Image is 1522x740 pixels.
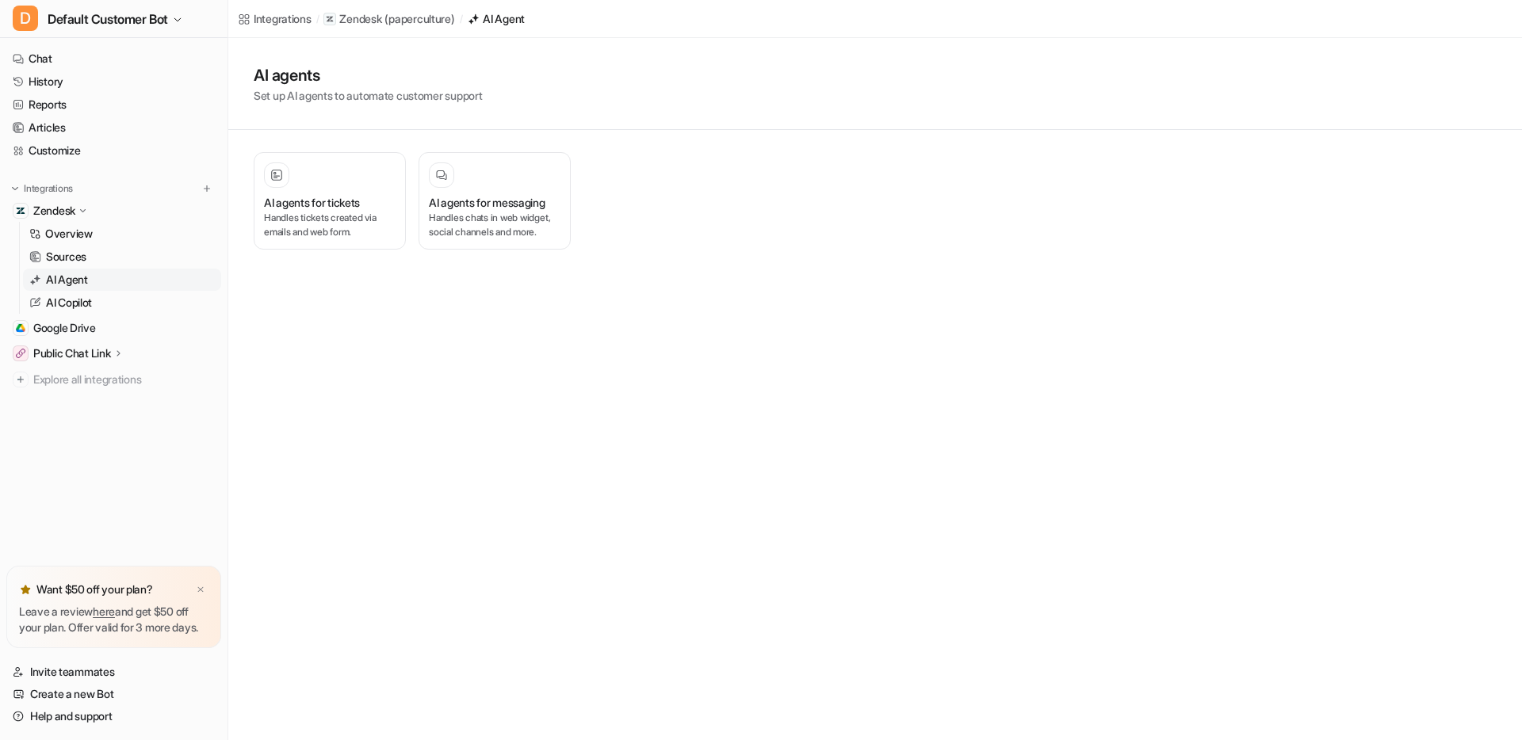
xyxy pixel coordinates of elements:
a: Sources [23,246,221,268]
span: / [460,12,463,26]
a: Customize [6,139,221,162]
span: Google Drive [33,320,96,336]
a: Google DriveGoogle Drive [6,317,221,339]
p: Overview [45,226,93,242]
img: expand menu [10,183,21,194]
div: AI Agent [483,10,525,27]
a: Articles [6,116,221,139]
a: here [93,605,115,618]
h1: AI agents [254,63,482,87]
a: AI Agent [23,269,221,291]
p: Handles chats in web widget, social channels and more. [429,211,560,239]
p: Zendesk [339,11,381,27]
img: Google Drive [16,323,25,333]
img: star [19,583,32,596]
button: Integrations [6,181,78,196]
a: Integrations [238,10,312,27]
p: AI Copilot [46,295,92,311]
span: Explore all integrations [33,367,215,392]
p: Zendesk [33,203,75,219]
a: Zendesk(paperculture) [323,11,454,27]
a: Help and support [6,705,221,727]
p: Leave a review and get $50 off your plan. Offer valid for 3 more days. [19,604,208,635]
a: Reports [6,93,221,116]
a: Chat [6,48,221,70]
img: menu_add.svg [201,183,212,194]
a: Invite teammates [6,661,221,683]
a: AI Copilot [23,292,221,314]
p: Want $50 off your plan? [36,582,153,597]
a: History [6,71,221,93]
img: x [196,585,205,595]
p: Public Chat Link [33,345,111,361]
p: Set up AI agents to automate customer support [254,87,482,104]
button: AI agents for messagingHandles chats in web widget, social channels and more. [419,152,571,250]
h3: AI agents for messaging [429,194,545,211]
img: Zendesk [16,206,25,216]
button: AI agents for ticketsHandles tickets created via emails and web form. [254,152,406,250]
h3: AI agents for tickets [264,194,360,211]
a: Create a new Bot [6,683,221,705]
a: Overview [23,223,221,245]
p: Sources [46,249,86,265]
span: D [13,6,38,31]
span: Default Customer Bot [48,8,168,30]
p: Handles tickets created via emails and web form. [264,211,396,239]
div: Integrations [254,10,312,27]
a: Explore all integrations [6,368,221,391]
p: Integrations [24,182,73,195]
a: AI Agent [467,10,525,27]
p: ( paperculture ) [384,11,454,27]
span: / [316,12,319,26]
img: explore all integrations [13,372,29,387]
img: Public Chat Link [16,349,25,358]
p: AI Agent [46,272,88,288]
